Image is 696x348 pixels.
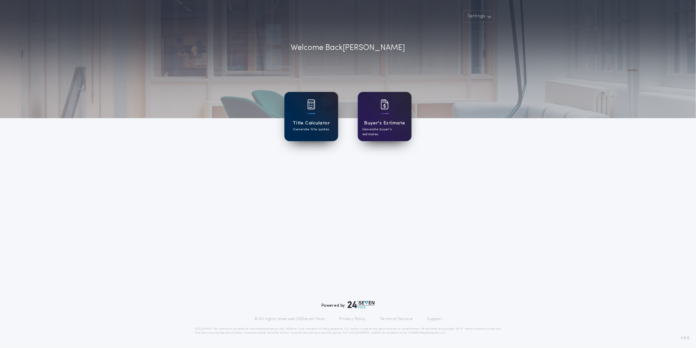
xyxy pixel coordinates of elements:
img: logo [348,301,375,309]
p: DISCLAIMER: This estimate is provided for informational purposes only. 24|Seven Fees, a product o... [195,327,501,335]
h1: Buyer's Estimate [364,120,405,127]
p: Welcome Back [PERSON_NAME] [291,42,405,54]
img: card icon [381,99,389,109]
a: [URL][DOMAIN_NAME] [349,332,381,334]
a: card iconBuyer's EstimateGenerate buyer's estimates [358,92,412,141]
div: Powered by [321,301,375,309]
p: Generate title quotes [293,127,329,132]
p: Generate buyer's estimates [362,127,407,137]
span: 3.8.0 [681,335,689,341]
a: Privacy Policy [339,316,366,322]
button: Settings [463,11,494,22]
a: Terms of Service [380,316,413,322]
a: card iconTitle CalculatorGenerate title quotes [284,92,338,141]
h1: Title Calculator [293,120,330,127]
p: © All rights reserved. 24|Seven Fees [254,316,325,322]
img: card icon [307,99,315,109]
a: Support [427,316,442,322]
